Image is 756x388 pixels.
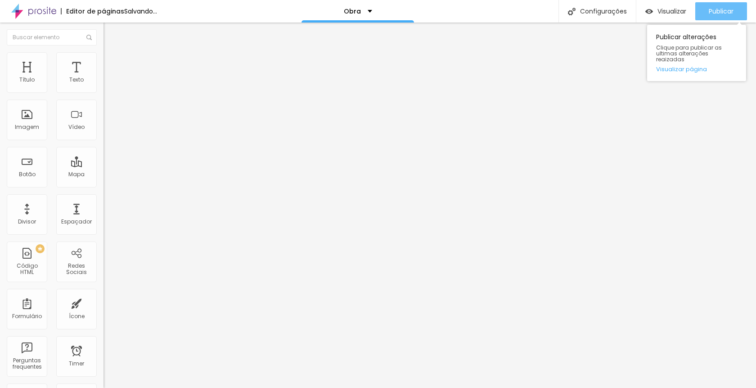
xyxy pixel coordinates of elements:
span: Publicar [709,8,733,15]
a: Visualizar página [656,66,737,72]
div: Espaçador [61,219,92,225]
div: Timer [69,361,84,367]
div: Perguntas frequentes [9,357,45,370]
div: Vídeo [68,124,85,130]
div: Divisor [18,219,36,225]
div: Redes Sociais [58,263,94,276]
span: Clique para publicar as ultimas alterações reaizadas [656,45,737,63]
div: Título [19,77,35,83]
div: Botão [19,171,36,178]
iframe: Editor [103,23,756,388]
span: Visualizar [657,8,686,15]
div: Imagem [15,124,39,130]
div: Publicar alterações [647,25,746,81]
button: Publicar [695,2,747,20]
img: Icone [568,8,576,15]
img: Icone [86,35,92,40]
div: Salvando... [124,8,157,14]
div: Ícone [69,313,85,320]
img: view-1.svg [645,8,653,15]
p: Obra [344,8,361,14]
div: Editor de páginas [61,8,124,14]
div: Formulário [12,313,42,320]
button: Visualizar [636,2,695,20]
div: Mapa [68,171,85,178]
input: Buscar elemento [7,29,97,46]
div: Texto [69,77,84,83]
div: Código HTML [9,263,45,276]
